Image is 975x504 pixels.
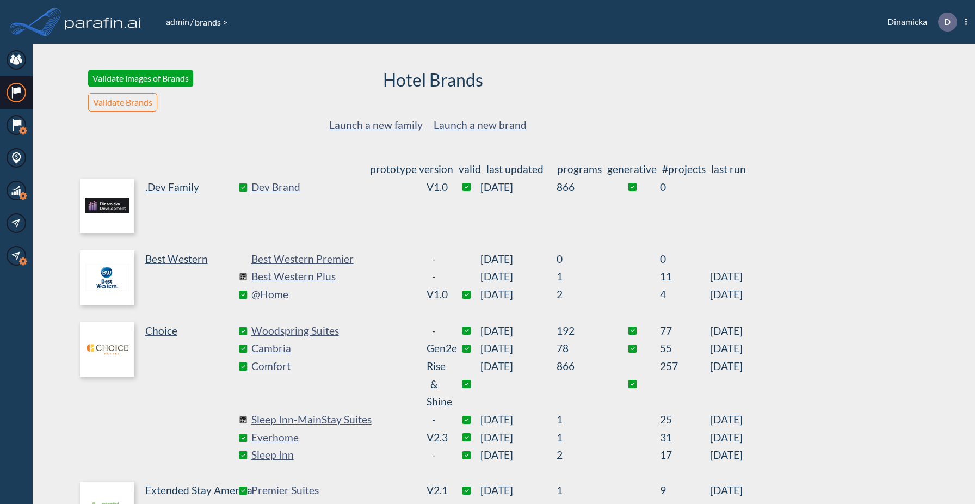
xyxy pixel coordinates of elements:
[251,250,415,268] a: Best Western Premier
[710,358,743,411] span: [DATE]
[660,340,710,358] sapn: 55
[145,482,252,500] p: Extended Stay America
[480,411,557,429] span: [DATE]
[557,429,606,447] sapn: 1
[251,286,415,304] a: @Home
[557,446,606,464] sapn: 2
[88,93,157,112] button: Validate Brands
[80,250,243,305] a: Best Western
[557,322,606,340] sapn: 192
[660,411,710,429] sapn: 25
[427,179,441,196] div: v1.0
[660,179,710,196] sapn: 0
[557,250,606,268] sapn: 0
[711,163,746,175] span: last run
[607,163,657,175] span: generative
[557,411,606,429] sapn: 1
[427,482,441,500] div: v2.1
[80,179,243,233] a: .Dev Family
[251,340,415,358] a: Cambria
[251,429,415,447] a: Everhome
[239,273,247,281] img: comingSoon
[370,163,453,175] span: prototype version
[557,268,606,286] sapn: 1
[427,250,441,268] div: -
[165,16,190,27] a: admin
[557,340,606,358] sapn: 78
[660,482,710,500] sapn: 9
[662,163,706,175] span: #projects
[427,340,441,358] div: Gen2e
[80,179,134,233] img: logo
[427,286,441,304] div: v1.0
[251,411,415,429] a: Sleep Inn-MainStay Suites
[710,429,743,447] span: [DATE]
[239,416,247,424] img: comingSoon
[427,446,441,464] div: -
[251,482,415,500] a: Premier Suites
[480,268,557,286] span: [DATE]
[427,268,441,286] div: -
[63,11,143,33] img: logo
[427,358,441,411] div: Rise & Shine
[480,322,557,340] span: [DATE]
[251,322,415,340] a: Woodspring Suites
[480,358,557,411] span: [DATE]
[480,340,557,358] span: [DATE]
[710,446,743,464] span: [DATE]
[660,322,710,340] sapn: 77
[194,17,229,27] span: brands >
[557,163,602,175] span: programs
[427,429,441,447] div: v2.3
[251,358,415,411] a: Comfort
[383,70,483,90] h2: Hotel Brands
[486,163,544,175] span: last updated
[480,482,557,500] span: [DATE]
[80,322,243,464] a: Choice
[145,322,177,340] p: Choice
[480,250,557,268] span: [DATE]
[251,179,415,196] a: Dev Brand
[480,446,557,464] span: [DATE]
[710,340,743,358] span: [DATE]
[871,13,967,32] div: Dinamicka
[88,70,193,87] button: Validate images of Brands
[557,286,606,304] sapn: 2
[557,482,606,500] sapn: 1
[145,179,199,196] p: .Dev Family
[480,286,557,304] span: [DATE]
[660,358,710,411] sapn: 257
[710,268,743,286] span: [DATE]
[660,429,710,447] sapn: 31
[660,268,710,286] sapn: 11
[427,411,441,429] div: -
[710,322,743,340] span: [DATE]
[145,250,208,268] p: Best Western
[329,119,423,131] a: Launch a new family
[80,250,134,305] img: logo
[660,446,710,464] sapn: 17
[480,429,557,447] span: [DATE]
[251,446,415,464] a: Sleep Inn
[710,411,743,429] span: [DATE]
[251,268,415,286] a: Best Western Plus
[557,358,606,411] sapn: 866
[557,179,606,196] sapn: 866
[660,286,710,304] sapn: 4
[710,482,743,500] span: [DATE]
[459,163,481,175] span: valid
[165,15,194,28] li: /
[660,250,710,268] sapn: 0
[480,179,557,196] span: [DATE]
[944,17,951,27] p: D
[80,322,134,377] img: logo
[427,322,441,340] div: -
[710,286,743,304] span: [DATE]
[434,119,527,131] a: Launch a new brand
